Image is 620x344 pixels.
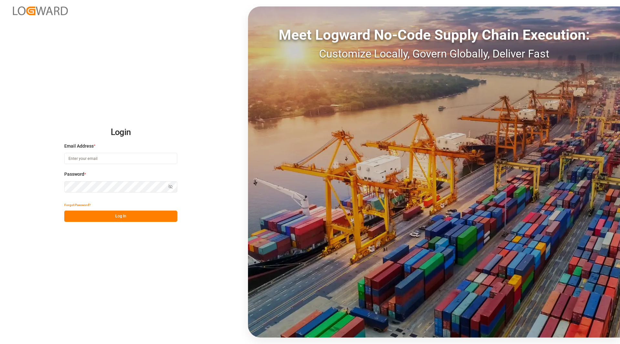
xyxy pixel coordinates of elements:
[64,171,84,178] span: Password
[13,6,68,15] img: Logward_new_orange.png
[64,211,177,222] button: Log In
[64,122,177,143] h2: Login
[64,153,177,164] input: Enter your email
[248,46,620,62] div: Customize Locally, Govern Globally, Deliver Fast
[248,24,620,46] div: Meet Logward No-Code Supply Chain Execution:
[64,199,91,211] button: Forgot Password?
[64,143,94,150] span: Email Address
